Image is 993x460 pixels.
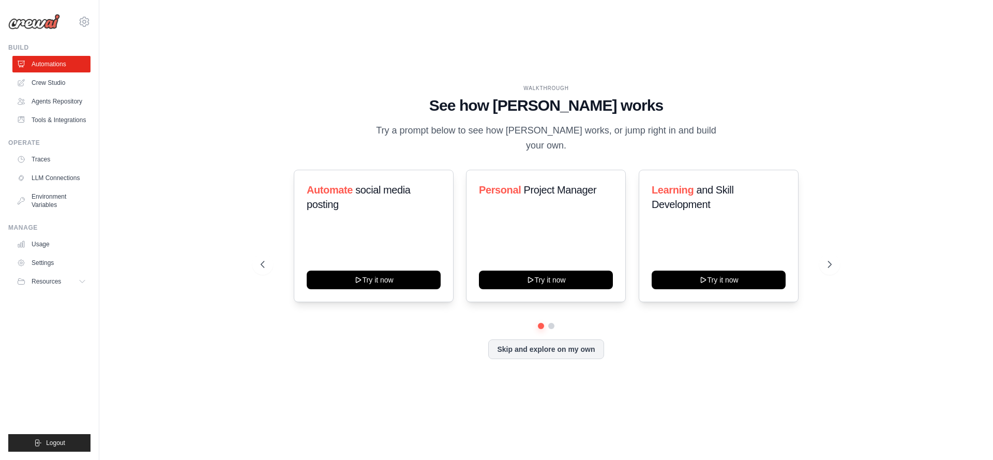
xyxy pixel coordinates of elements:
div: Manage [8,224,91,232]
a: Automations [12,56,91,72]
span: Logout [46,439,65,447]
a: Environment Variables [12,188,91,213]
button: Try it now [307,271,441,289]
div: Build [8,43,91,52]
a: Usage [12,236,91,253]
a: Agents Repository [12,93,91,110]
a: Tools & Integrations [12,112,91,128]
span: social media posting [307,184,411,210]
button: Try it now [652,271,786,289]
span: Project Manager [524,184,597,196]
span: Personal [479,184,521,196]
a: LLM Connections [12,170,91,186]
a: Traces [12,151,91,168]
a: Settings [12,255,91,271]
button: Logout [8,434,91,452]
h1: See how [PERSON_NAME] works [261,96,832,115]
button: Resources [12,273,91,290]
span: and Skill Development [652,184,733,210]
div: Operate [8,139,91,147]
div: WALKTHROUGH [261,84,832,92]
span: Automate [307,184,353,196]
span: Learning [652,184,694,196]
img: Logo [8,14,60,29]
p: Try a prompt below to see how [PERSON_NAME] works, or jump right in and build your own. [372,123,720,154]
button: Try it now [479,271,613,289]
span: Resources [32,277,61,286]
button: Skip and explore on my own [488,339,604,359]
a: Crew Studio [12,75,91,91]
